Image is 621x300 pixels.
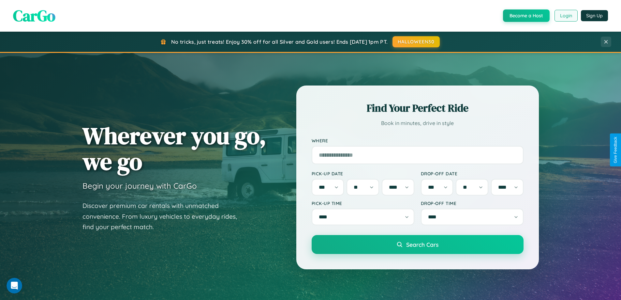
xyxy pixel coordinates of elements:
[312,200,414,206] label: Pick-up Time
[7,278,22,293] iframe: Intercom live chat
[421,171,524,176] label: Drop-off Date
[82,200,245,232] p: Discover premium car rentals with unmatched convenience. From luxury vehicles to everyday rides, ...
[406,241,438,248] span: Search Cars
[554,10,578,22] button: Login
[581,10,608,21] button: Sign Up
[613,137,618,163] div: Give Feedback
[171,39,388,45] span: No tricks, just treats! Enjoy 30% off for all Silver and Gold users! Ends [DATE] 1pm PT.
[82,123,266,174] h1: Wherever you go, we go
[421,200,524,206] label: Drop-off Time
[13,5,55,26] span: CarGo
[312,138,524,143] label: Where
[312,171,414,176] label: Pick-up Date
[503,9,550,22] button: Become a Host
[82,181,197,191] h3: Begin your journey with CarGo
[312,235,524,254] button: Search Cars
[392,36,440,47] button: HALLOWEEN30
[312,101,524,115] h2: Find Your Perfect Ride
[312,118,524,128] p: Book in minutes, drive in style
